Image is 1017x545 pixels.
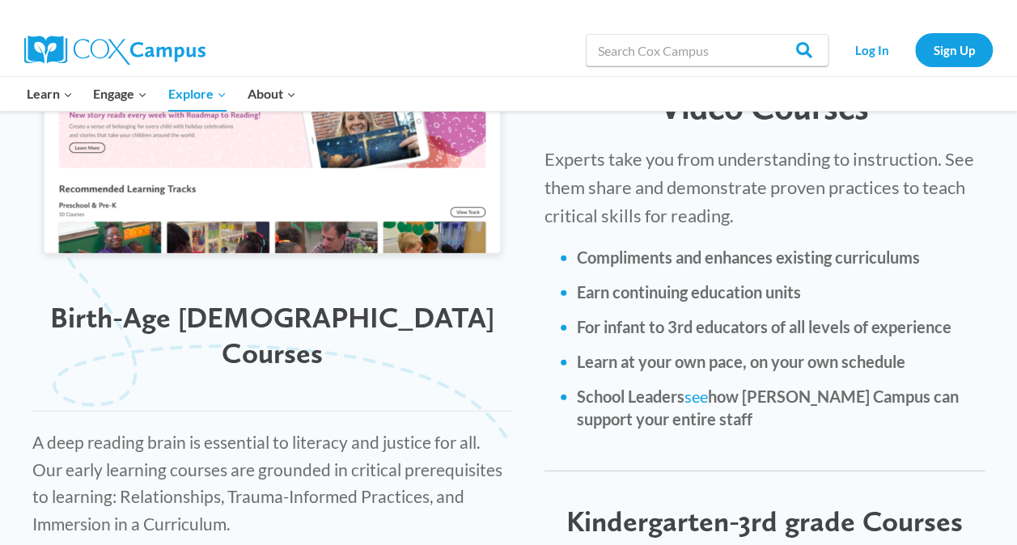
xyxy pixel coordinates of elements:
[24,36,206,65] img: Cox Campus
[837,33,907,66] a: Log In
[545,148,974,226] span: Experts take you from understanding to instruction. See them share and demonstrate proven practic...
[16,77,306,111] nav: Primary Navigation
[50,300,494,370] span: Birth-Age [DEMOGRAPHIC_DATA] Courses
[915,33,993,66] a: Sign Up
[577,387,959,429] strong: School Leaders how [PERSON_NAME] Campus can support your entire staff
[684,387,708,406] a: see
[577,317,951,336] strong: For infant to 3rd educators of all levels of experience
[32,429,512,537] p: A deep reading brain is essential to literacy and justice for all. Our early learning courses are...
[566,504,963,539] span: Kindergarten-3rd grade Courses
[577,247,920,267] strong: Compliments and enhances existing curriculums
[577,352,905,371] strong: Learn at your own pace, on your own schedule
[586,34,828,66] input: Search Cox Campus
[837,33,993,66] nav: Secondary Navigation
[16,77,83,111] button: Child menu of Learn
[158,77,237,111] button: Child menu of Explore
[577,282,801,302] strong: Earn continuing education units
[237,77,307,111] button: Child menu of About
[83,77,159,111] button: Child menu of Engage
